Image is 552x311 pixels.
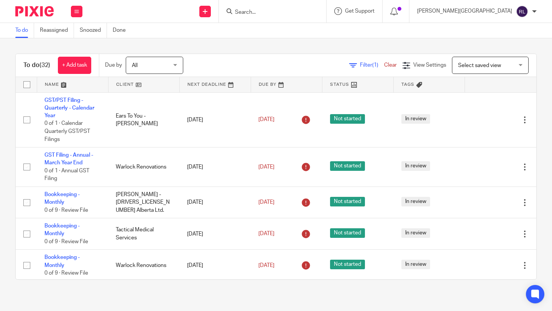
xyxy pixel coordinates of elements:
[15,23,34,38] a: To do
[330,161,365,171] span: Not started
[44,208,88,213] span: 0 of 9 · Review File
[258,231,274,237] span: [DATE]
[40,23,74,38] a: Reassigned
[132,63,138,68] span: All
[44,98,94,119] a: GST/PST Filing - Quarterly - Calendar Year
[80,23,107,38] a: Snoozed
[179,187,251,218] td: [DATE]
[401,197,430,206] span: In review
[113,23,131,38] a: Done
[44,270,88,276] span: 0 of 9 · Review File
[417,7,512,15] p: [PERSON_NAME][GEOGRAPHIC_DATA]
[360,62,384,68] span: Filter
[179,250,251,281] td: [DATE]
[44,255,80,268] a: Bookkeeping - Monthly
[413,62,446,68] span: View Settings
[401,161,430,171] span: In review
[330,260,365,269] span: Not started
[44,192,80,205] a: Bookkeeping - Monthly
[234,9,303,16] input: Search
[108,250,179,281] td: Warlock Renovations
[58,57,91,74] a: + Add task
[330,197,365,206] span: Not started
[39,62,50,68] span: (32)
[108,147,179,187] td: Warlock Renovations
[401,260,430,269] span: In review
[105,61,122,69] p: Due by
[44,223,80,236] a: Bookkeeping - Monthly
[179,218,251,250] td: [DATE]
[330,114,365,124] span: Not started
[384,62,397,68] a: Clear
[401,114,430,124] span: In review
[179,92,251,147] td: [DATE]
[44,168,89,182] span: 0 of 1 · Annual GST Filing
[108,92,179,147] td: Ears To You - [PERSON_NAME]
[179,147,251,187] td: [DATE]
[44,121,90,142] span: 0 of 1 · Calendar Quarterly GST/PST Filings
[258,164,274,170] span: [DATE]
[330,228,365,238] span: Not started
[258,263,274,268] span: [DATE]
[44,239,88,244] span: 0 of 9 · Review File
[345,8,375,14] span: Get Support
[108,187,179,218] td: [PERSON_NAME] - [DRIVERS_LICENSE_NUMBER] Alberta Ltd.
[258,200,274,205] span: [DATE]
[108,218,179,250] td: Tactical Medical Services
[258,117,274,123] span: [DATE]
[15,6,54,16] img: Pixie
[401,82,414,87] span: Tags
[458,63,501,68] span: Select saved view
[401,228,430,238] span: In review
[44,152,93,165] a: GST Filing - Annual - March Year End
[372,62,378,68] span: (1)
[23,61,50,69] h1: To do
[516,5,528,18] img: svg%3E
